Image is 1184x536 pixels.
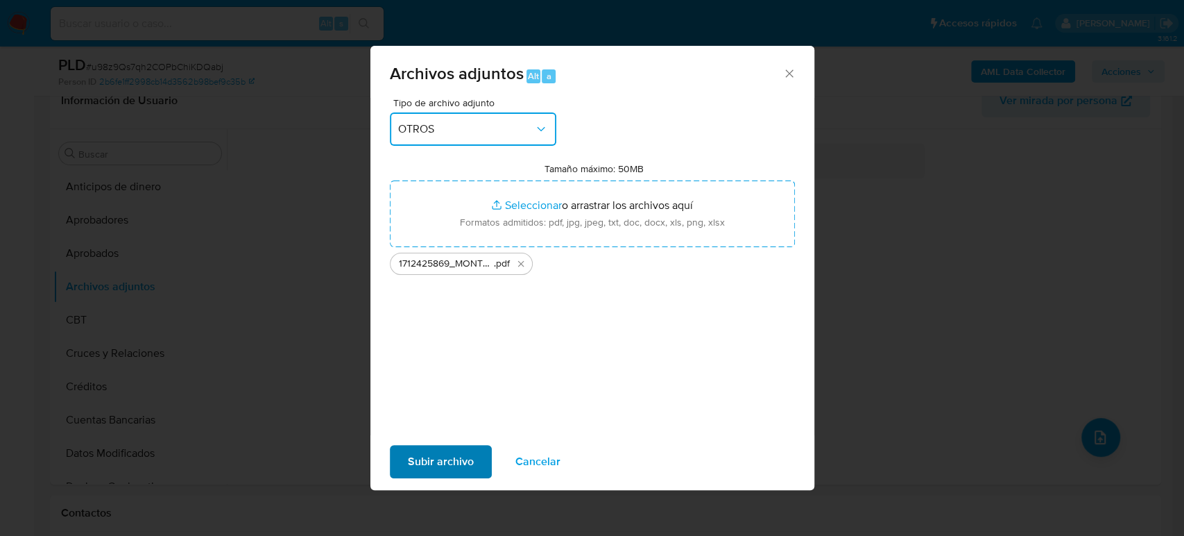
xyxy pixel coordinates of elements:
[390,61,524,85] span: Archivos adjuntos
[547,69,551,83] span: a
[497,445,578,478] button: Cancelar
[515,446,560,477] span: Cancelar
[390,247,795,275] ul: Archivos seleccionados
[494,257,510,271] span: .pdf
[390,112,556,146] button: OTROS
[398,122,534,136] span: OTROS
[399,257,494,271] span: 1712425869_MONTEPIO [PERSON_NAME] SAVIÑON_Septiembre2025
[544,162,644,175] label: Tamaño máximo: 50MB
[528,69,539,83] span: Alt
[408,446,474,477] span: Subir archivo
[782,67,795,79] button: Cerrar
[393,98,560,108] span: Tipo de archivo adjunto
[513,256,529,272] button: Eliminar 1712425869_MONTEPIO LUZ SAVIÑON_Septiembre2025.pdf
[390,445,492,478] button: Subir archivo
